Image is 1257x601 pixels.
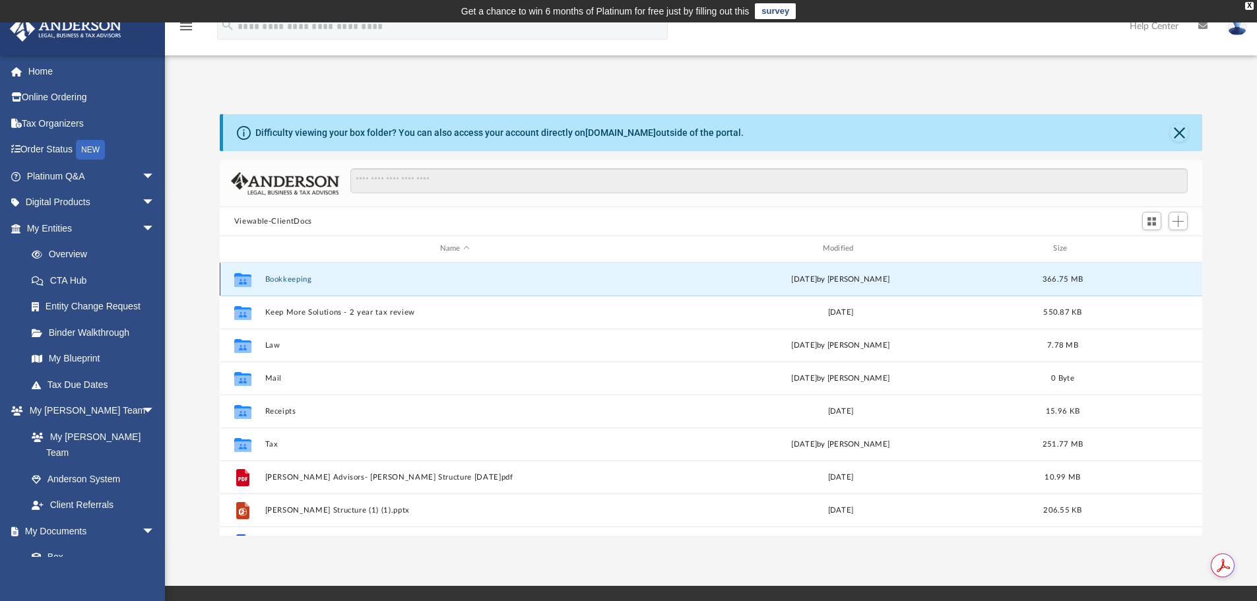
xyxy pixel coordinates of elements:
div: [DATE] [651,405,1031,417]
a: CTA Hub [18,267,175,294]
div: Name [264,243,644,255]
div: close [1245,2,1254,10]
span: 0 Byte [1051,374,1074,381]
a: Tax Organizers [9,110,175,137]
div: [DATE] by [PERSON_NAME] [651,438,1031,450]
div: Get a chance to win 6 months of Platinum for free just by filling out this [461,3,750,19]
div: id [1095,243,1187,255]
div: Modified [650,243,1030,255]
button: Switch to Grid View [1142,212,1162,230]
i: menu [178,18,194,34]
a: Order StatusNEW [9,137,175,164]
a: menu [178,25,194,34]
span: 550.87 KB [1043,308,1081,315]
a: Home [9,58,175,84]
img: Anderson Advisors Platinum Portal [6,16,125,42]
img: User Pic [1227,16,1247,36]
a: Online Ordering [9,84,175,111]
span: arrow_drop_down [142,163,168,190]
div: [DATE] [651,471,1031,483]
div: id [226,243,259,255]
div: NEW [76,140,105,160]
span: 7.78 MB [1047,341,1078,348]
a: [DOMAIN_NAME] [585,127,656,138]
a: My Blueprint [18,346,168,372]
button: Mail [265,374,645,383]
a: Box [18,544,162,571]
div: [DATE] by [PERSON_NAME] [651,339,1031,351]
div: [DATE] by [PERSON_NAME] [651,273,1031,285]
a: Client Referrals [18,492,168,519]
button: Close [1170,123,1188,142]
a: Platinum Q&Aarrow_drop_down [9,163,175,189]
a: Tax Due Dates [18,371,175,398]
button: Keep More Solutions - 2 year tax review [265,308,645,317]
button: Tax [265,440,645,449]
button: [PERSON_NAME] Advisors- [PERSON_NAME] Structure [DATE]pdf [265,473,645,482]
span: arrow_drop_down [142,215,168,242]
span: 206.55 KB [1043,506,1081,513]
input: Search files and folders [350,168,1188,193]
a: My Documentsarrow_drop_down [9,518,168,544]
a: Binder Walkthrough [18,319,175,346]
button: Receipts [265,407,645,416]
span: 15.96 KB [1046,407,1080,414]
div: [DATE] [651,306,1031,318]
button: Bookkeeping [265,275,645,284]
button: Viewable-ClientDocs [234,216,312,228]
button: Add [1169,212,1188,230]
div: [DATE] [651,504,1031,516]
span: 366.75 MB [1043,275,1083,282]
span: arrow_drop_down [142,398,168,425]
a: My Entitiesarrow_drop_down [9,215,175,241]
span: 10.99 MB [1045,473,1080,480]
a: survey [755,3,796,19]
button: Law [265,341,645,350]
a: My [PERSON_NAME] Team [18,424,162,466]
i: search [220,18,235,32]
a: Overview [18,241,175,268]
span: arrow_drop_down [142,189,168,216]
div: [DATE] by [PERSON_NAME] [651,372,1031,384]
div: grid [220,263,1203,536]
span: arrow_drop_down [142,518,168,545]
a: My [PERSON_NAME] Teamarrow_drop_down [9,398,168,424]
a: Digital Productsarrow_drop_down [9,189,175,216]
div: Size [1036,243,1089,255]
a: Entity Change Request [18,294,175,320]
button: [PERSON_NAME] Structure (1) (1).pptx [265,506,645,515]
a: Anderson System [18,466,168,492]
span: 251.77 MB [1043,440,1083,447]
div: Difficulty viewing your box folder? You can also access your account directly on outside of the p... [255,126,744,140]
